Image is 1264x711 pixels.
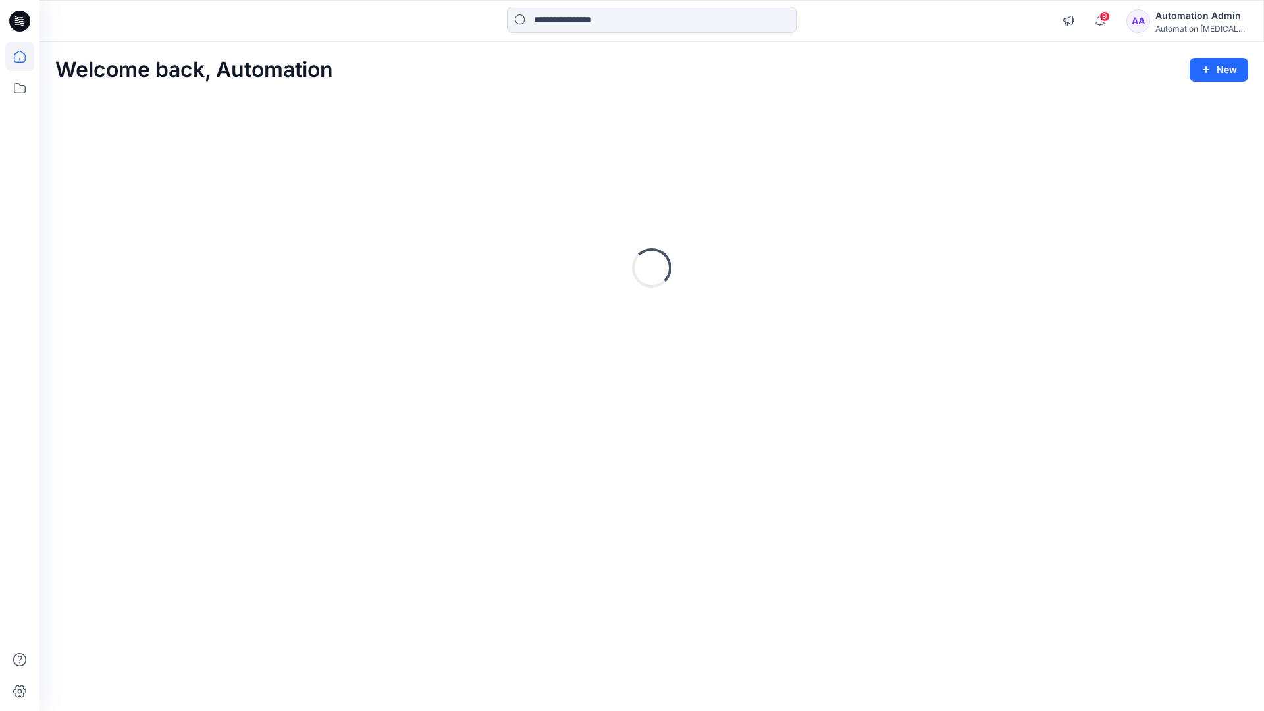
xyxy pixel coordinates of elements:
[1155,8,1248,24] div: Automation Admin
[1099,11,1110,22] span: 9
[1126,9,1150,33] div: AA
[1190,58,1248,82] button: New
[1155,24,1248,34] div: Automation [MEDICAL_DATA]...
[55,58,333,82] h2: Welcome back, Automation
